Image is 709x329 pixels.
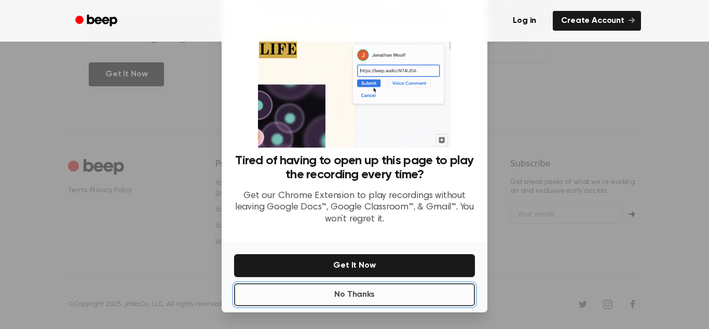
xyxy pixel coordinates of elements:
[234,154,475,182] h3: Tired of having to open up this page to play the recording every time?
[234,283,475,306] button: No Thanks
[234,190,475,226] p: Get our Chrome Extension to play recordings without leaving Google Docs™, Google Classroom™, & Gm...
[68,11,127,31] a: Beep
[553,11,641,31] a: Create Account
[502,9,547,33] a: Log in
[234,254,475,277] button: Get It Now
